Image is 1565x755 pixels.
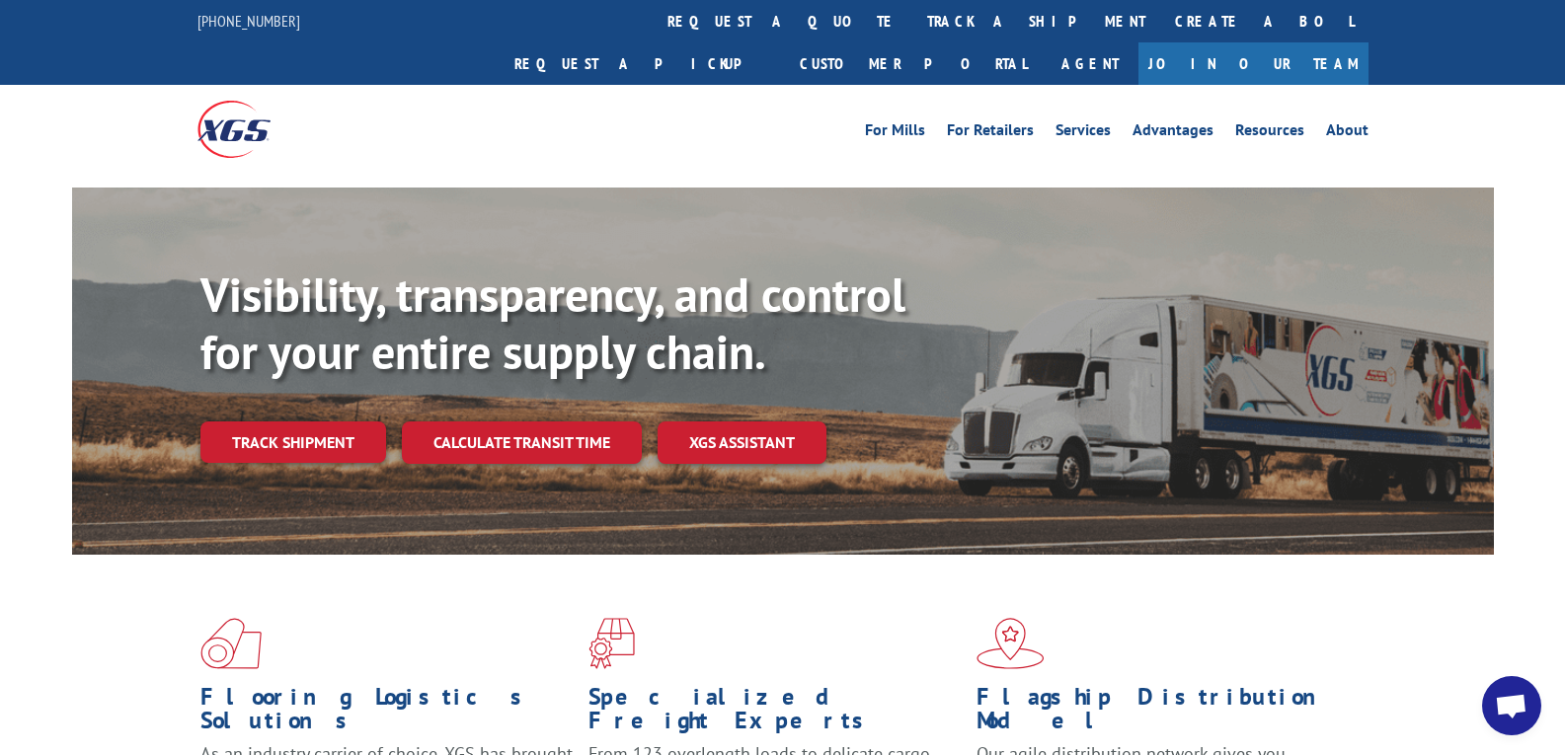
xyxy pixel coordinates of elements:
[200,685,574,742] h1: Flooring Logistics Solutions
[865,122,925,144] a: For Mills
[200,264,905,382] b: Visibility, transparency, and control for your entire supply chain.
[977,618,1045,669] img: xgs-icon-flagship-distribution-model-red
[588,685,962,742] h1: Specialized Freight Experts
[500,42,785,85] a: Request a pickup
[1326,122,1369,144] a: About
[200,618,262,669] img: xgs-icon-total-supply-chain-intelligence-red
[402,421,642,464] a: Calculate transit time
[1138,42,1369,85] a: Join Our Team
[1133,122,1213,144] a: Advantages
[947,122,1034,144] a: For Retailers
[197,11,300,31] a: [PHONE_NUMBER]
[1056,122,1111,144] a: Services
[977,685,1350,742] h1: Flagship Distribution Model
[1235,122,1304,144] a: Resources
[785,42,1042,85] a: Customer Portal
[200,421,386,463] a: Track shipment
[658,421,826,464] a: XGS ASSISTANT
[588,618,635,669] img: xgs-icon-focused-on-flooring-red
[1042,42,1138,85] a: Agent
[1482,676,1541,735] div: Open chat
